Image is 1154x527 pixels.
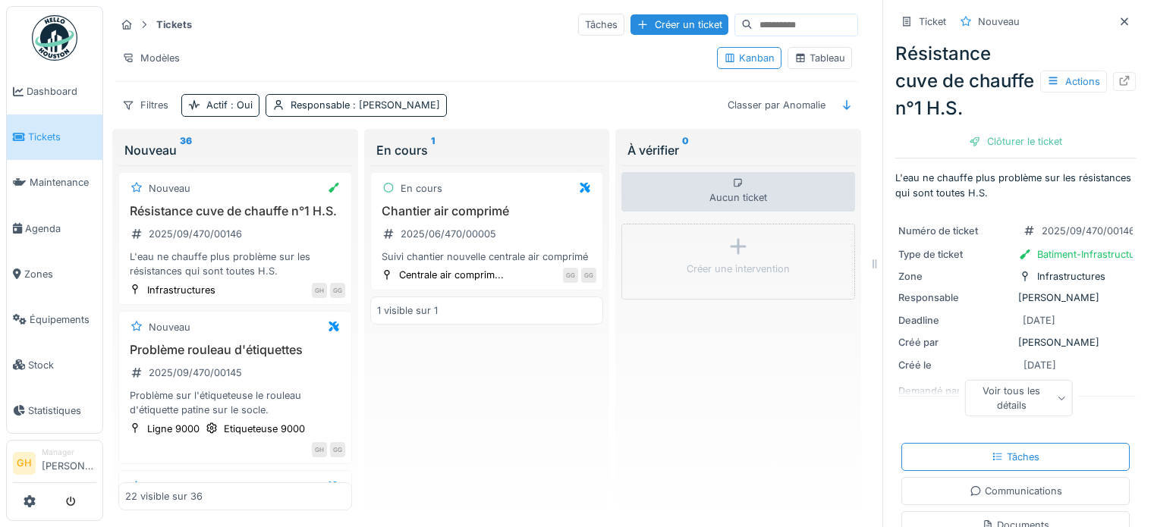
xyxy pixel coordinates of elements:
span: Zones [24,267,96,281]
div: GG [563,268,578,283]
div: Ticket [919,14,946,29]
div: Créé le [898,358,1012,372]
div: Communications [970,484,1062,498]
div: 22 visible sur 36 [125,489,203,503]
div: Créer un ticket [630,14,728,35]
div: Nouveau [149,181,190,196]
a: Dashboard [7,69,102,114]
div: Voir tous les détails [964,379,1073,416]
sup: 36 [180,141,192,159]
p: L'eau ne chauffe plus problème sur les résistances qui sont toutes H.S. [895,171,1136,199]
strong: Tickets [150,17,198,32]
span: Maintenance [30,175,96,190]
div: Clôturer le ticket [963,131,1068,152]
div: GH [312,283,327,298]
div: [DATE] [1024,358,1056,372]
sup: 1 [431,141,435,159]
div: Numéro de ticket [898,224,1012,238]
div: Tableau [794,51,845,65]
span: Statistiques [28,403,96,418]
div: En cours [401,181,442,196]
div: Nouveau [124,141,346,159]
div: Problème sur l'étiqueteuse le rouleau d'étiquette patine sur le socle. [125,388,345,417]
div: [PERSON_NAME] [898,290,1133,305]
a: Équipements [7,296,102,342]
div: Modèles [115,47,187,69]
span: Équipements [30,312,96,327]
sup: 0 [682,141,689,159]
div: Actions [1040,71,1107,93]
a: Agenda [7,205,102,251]
a: Maintenance [7,160,102,205]
img: Badge_color-CXgf-gQk.svg [32,15,77,61]
div: Infrastructures [147,283,215,297]
div: Manager [42,447,96,458]
div: Etiqueteuse 9000 [224,422,305,436]
a: Statistiques [7,387,102,433]
span: Stock [28,358,96,372]
div: GG [330,442,345,457]
div: Responsable [291,98,440,112]
div: Classer par Anomalie [721,94,832,116]
div: Aucun ticket [621,172,855,212]
a: Stock [7,342,102,387]
div: GH [312,442,327,457]
div: Ligne 9000 [147,422,200,436]
div: GG [581,268,596,283]
div: [DATE] [1023,313,1055,328]
div: Infrastructures [1037,269,1105,284]
span: Tickets [28,130,96,144]
div: Zone [898,269,1012,284]
span: Dashboard [27,84,96,99]
div: 2025/09/470/00146 [1042,224,1135,238]
div: Tâches [992,450,1039,464]
div: 1 visible sur 1 [377,303,438,318]
div: Suivi chantier nouvelle centrale air comprimé [377,249,597,264]
div: Kanban [724,51,775,65]
div: 2025/09/470/00145 [149,365,242,380]
h3: Résistance cuve de chauffe n°1 H.S. [125,204,345,218]
div: Tâches [578,14,624,36]
h3: Problème rouleau d'étiquettes [125,343,345,357]
div: 2025/09/470/00146 [149,227,242,241]
div: Centrale air comprim... [399,268,504,282]
div: En cours [376,141,598,159]
a: GH Manager[PERSON_NAME] [13,447,96,483]
div: GG [330,283,345,298]
div: Nouveau [149,479,190,494]
div: Actif [206,98,253,112]
div: [PERSON_NAME] [898,335,1133,350]
div: Responsable [898,290,1012,305]
div: Type de ticket [898,247,1012,262]
li: GH [13,452,36,475]
div: Nouveau [149,320,190,334]
span: : [PERSON_NAME] [350,99,440,111]
div: Nouveau [978,14,1020,29]
a: Zones [7,251,102,296]
li: [PERSON_NAME] [42,447,96,479]
div: Créer une intervention [687,262,790,276]
div: Deadline [898,313,1012,328]
div: L'eau ne chauffe plus problème sur les résistances qui sont toutes H.S. [125,249,345,278]
div: Résistance cuve de chauffe n°1 H.S. [895,40,1136,122]
span: Agenda [25,221,96,236]
div: Créé par [898,335,1012,350]
div: Filtres [115,94,175,116]
a: Tickets [7,114,102,160]
div: 2025/06/470/00005 [401,227,496,241]
div: À vérifier [627,141,849,159]
h3: Chantier air comprimé [377,204,597,218]
div: Batiment-Infrastructure [1037,247,1144,262]
span: : Oui [228,99,253,111]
